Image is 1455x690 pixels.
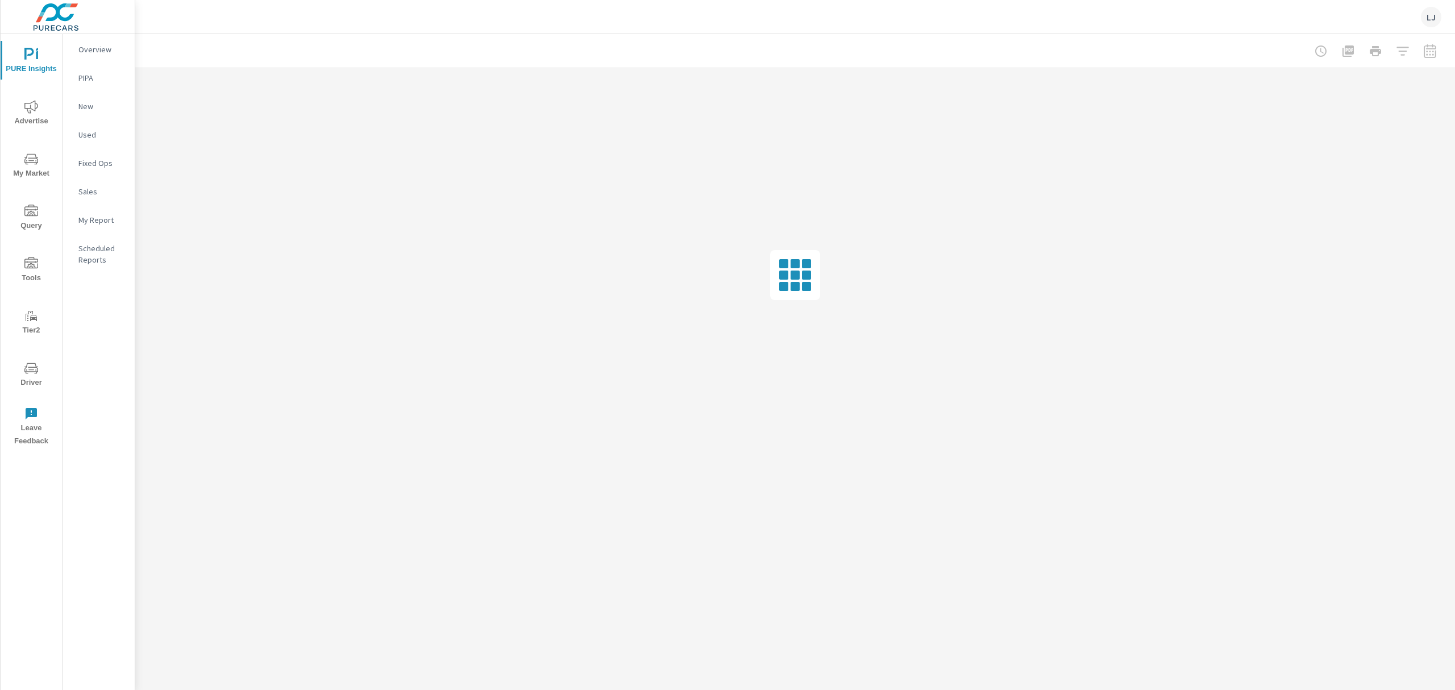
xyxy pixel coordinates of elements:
[78,214,126,226] p: My Report
[4,407,59,448] span: Leave Feedback
[4,48,59,76] span: PURE Insights
[63,69,135,86] div: PIPA
[78,243,126,265] p: Scheduled Reports
[4,257,59,285] span: Tools
[63,240,135,268] div: Scheduled Reports
[63,41,135,58] div: Overview
[1421,7,1441,27] div: LJ
[4,152,59,180] span: My Market
[63,155,135,172] div: Fixed Ops
[63,211,135,228] div: My Report
[78,101,126,112] p: New
[4,309,59,337] span: Tier2
[78,186,126,197] p: Sales
[4,100,59,128] span: Advertise
[78,44,126,55] p: Overview
[63,98,135,115] div: New
[1,34,62,452] div: nav menu
[78,72,126,84] p: PIPA
[63,183,135,200] div: Sales
[63,126,135,143] div: Used
[78,129,126,140] p: Used
[4,361,59,389] span: Driver
[78,157,126,169] p: Fixed Ops
[4,205,59,232] span: Query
